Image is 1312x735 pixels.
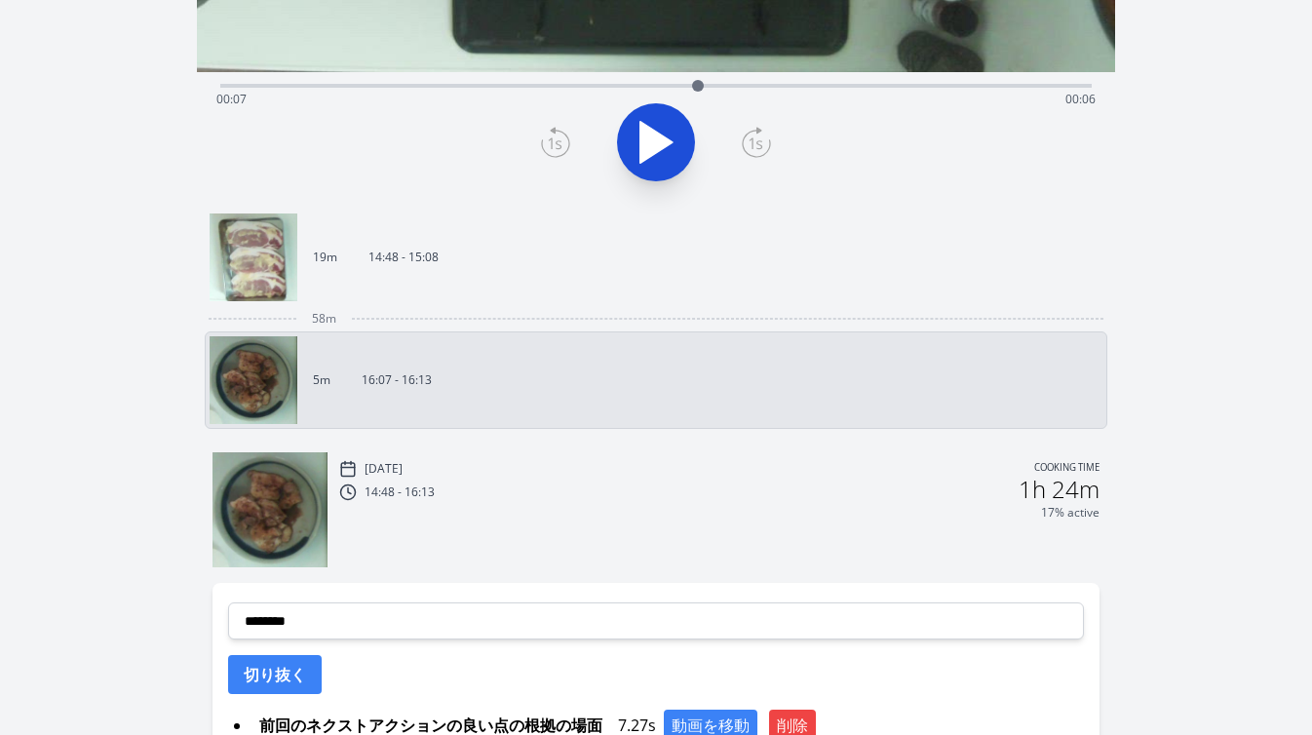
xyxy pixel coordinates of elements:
p: Cooking time [1034,460,1100,478]
p: 14:48 - 16:13 [365,484,435,500]
img: 250813070805_thumb.jpeg [210,336,297,424]
img: 250813054929_thumb.jpeg [210,213,297,301]
span: 58m [312,311,336,327]
p: 16:07 - 16:13 [362,372,432,388]
button: 切り抜く [228,655,322,694]
p: [DATE] [365,461,403,477]
span: 00:07 [216,91,247,107]
p: 14:48 - 15:08 [368,250,439,265]
p: 19m [313,250,337,265]
img: 250813070805_thumb.jpeg [212,452,328,567]
span: 00:06 [1065,91,1096,107]
h2: 1h 24m [1019,478,1100,501]
p: 17% active [1041,505,1100,521]
p: 5m [313,372,330,388]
